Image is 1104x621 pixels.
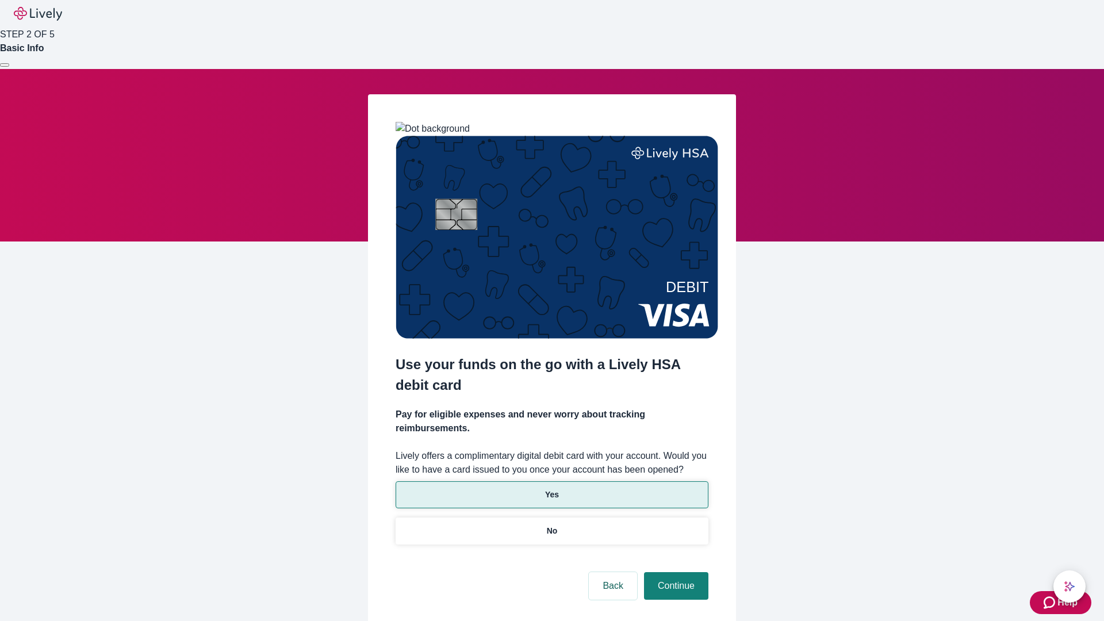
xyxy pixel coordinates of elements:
[396,136,718,339] img: Debit card
[545,489,559,501] p: Yes
[1030,591,1091,614] button: Zendesk support iconHelp
[547,525,558,537] p: No
[396,481,708,508] button: Yes
[396,449,708,477] label: Lively offers a complimentary digital debit card with your account. Would you like to have a card...
[1053,570,1086,603] button: chat
[1057,596,1078,609] span: Help
[396,122,470,136] img: Dot background
[14,7,62,21] img: Lively
[589,572,637,600] button: Back
[1044,596,1057,609] svg: Zendesk support icon
[396,354,708,396] h2: Use your funds on the go with a Lively HSA debit card
[644,572,708,600] button: Continue
[396,408,708,435] h4: Pay for eligible expenses and never worry about tracking reimbursements.
[1064,581,1075,592] svg: Lively AI Assistant
[396,517,708,545] button: No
